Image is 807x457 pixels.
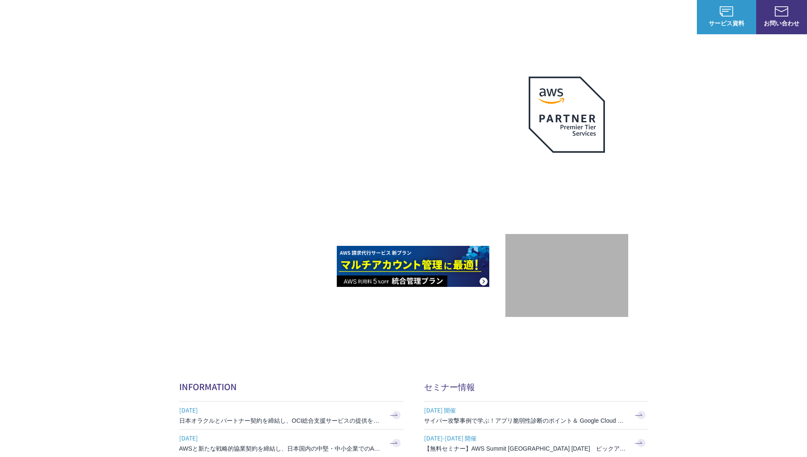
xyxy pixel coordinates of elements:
a: [DATE] 開催 サイバー攻撃事例で学ぶ！アプリ脆弱性診断のポイント＆ Google Cloud セキュリティ対策 [424,402,649,429]
a: [DATE]-[DATE] 開催 【無料セミナー】AWS Summit [GEOGRAPHIC_DATA] [DATE] ピックアップセッション [424,429,649,457]
span: [DATE]-[DATE] 開催 [424,432,627,444]
img: AWS請求代行サービス 統合管理プラン [337,246,489,287]
p: 業種別ソリューション [490,13,558,22]
h2: INFORMATION [179,380,404,393]
span: [DATE] 開催 [424,404,627,416]
h3: サイバー攻撃事例で学ぶ！アプリ脆弱性診断のポイント＆ Google Cloud セキュリティ対策 [424,416,627,425]
p: サービス [441,13,473,22]
a: AWS総合支援サービス C-Chorus NHN テコラスAWS総合支援サービス [13,7,159,27]
h3: 【無料セミナー】AWS Summit [GEOGRAPHIC_DATA] [DATE] ピックアップセッション [424,444,627,453]
span: サービス資料 [697,19,756,28]
span: NHN テコラス AWS総合支援サービス [97,8,159,26]
img: AWS総合支援サービス C-Chorus サービス資料 [720,6,733,17]
span: [DATE] [179,432,383,444]
p: 最上位プレミアティア サービスパートナー [519,163,615,195]
h3: 日本オラクルとパートナー契約を締結し、OCI総合支援サービスの提供を開始 [179,416,383,425]
h3: AWSと新たな戦略的協業契約を締結し、日本国内の中堅・中小企業でのAWS活用を加速 [179,444,383,453]
p: ナレッジ [616,13,648,22]
img: AWSプレミアティアサービスパートナー [529,77,605,153]
h2: セミナー情報 [424,380,649,393]
img: お問い合わせ [775,6,788,17]
img: 契約件数 [522,247,611,308]
em: AWS [557,163,576,175]
a: ログイン [665,13,688,22]
h1: AWS ジャーニーの 成功を実現 [179,139,505,220]
p: AWSの導入からコスト削減、 構成・運用の最適化からデータ活用まで 規模や業種業態を問わない マネージドサービスで [179,94,505,131]
span: [DATE] [179,404,383,416]
p: 強み [404,13,424,22]
a: [DATE] AWSと新たな戦略的協業契約を締結し、日本国内の中堅・中小企業でのAWS活用を加速 [179,429,404,457]
a: 導入事例 [575,13,599,22]
span: お問い合わせ [756,19,807,28]
img: AWSとの戦略的協業契約 締結 [179,246,332,287]
a: [DATE] 日本オラクルとパートナー契約を締結し、OCI総合支援サービスの提供を開始 [179,402,404,429]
